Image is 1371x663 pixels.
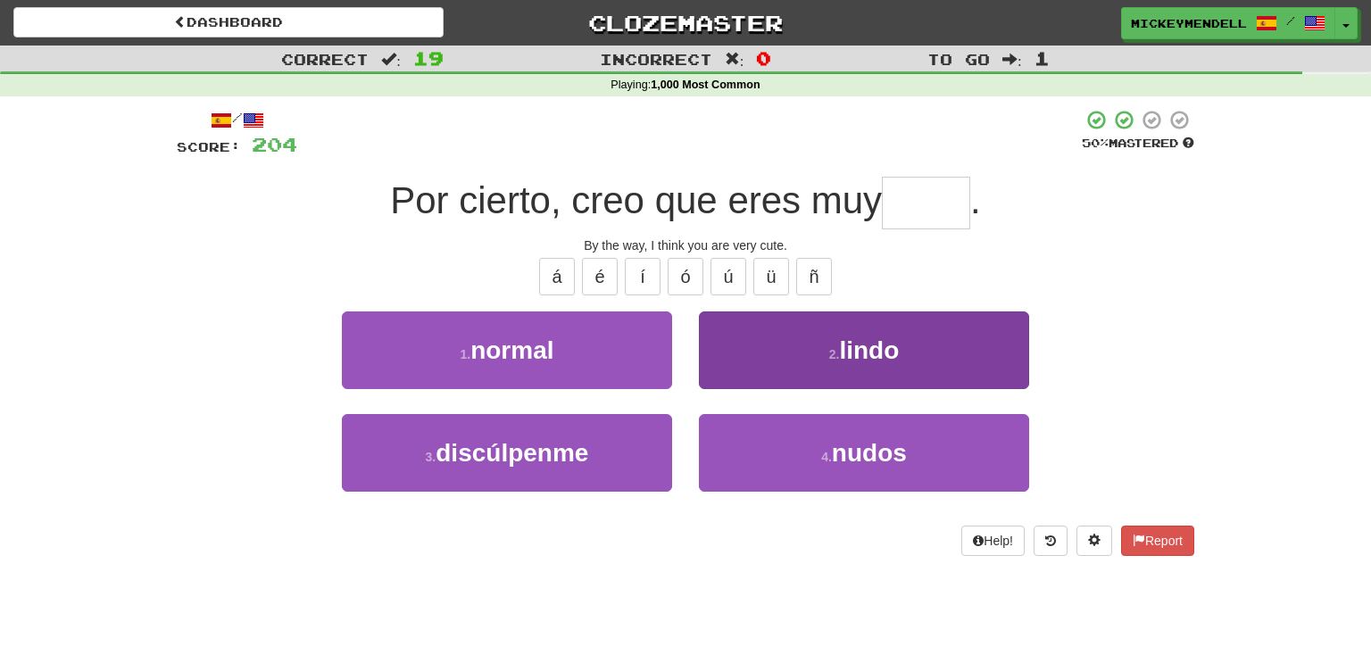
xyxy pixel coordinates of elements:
[582,258,618,295] button: é
[1286,14,1295,27] span: /
[470,336,553,364] span: normal
[668,258,703,295] button: ó
[342,311,672,389] button: 1.normal
[460,347,470,361] small: 1 .
[252,133,297,155] span: 204
[832,439,907,467] span: nudos
[426,450,436,464] small: 3 .
[927,50,990,68] span: To go
[699,311,1029,389] button: 2.lindo
[281,50,369,68] span: Correct
[821,450,832,464] small: 4 .
[725,52,744,67] span: :
[1034,526,1068,556] button: Round history (alt+y)
[796,258,832,295] button: ñ
[13,7,444,37] a: Dashboard
[177,139,241,154] span: Score:
[539,258,575,295] button: á
[390,179,882,221] span: Por cierto, creo que eres muy
[1082,136,1194,152] div: Mastered
[1121,526,1194,556] button: Report
[600,50,712,68] span: Incorrect
[651,79,760,91] strong: 1,000 Most Common
[1131,15,1247,31] span: mickeymendell
[177,109,297,131] div: /
[436,439,588,467] span: discúlpenme
[625,258,661,295] button: í
[699,414,1029,492] button: 4.nudos
[710,258,746,295] button: ú
[829,347,840,361] small: 2 .
[1121,7,1335,39] a: mickeymendell /
[970,179,981,221] span: .
[342,414,672,492] button: 3.discúlpenme
[839,336,899,364] span: lindo
[961,526,1025,556] button: Help!
[1002,52,1022,67] span: :
[756,47,771,69] span: 0
[1082,136,1109,150] span: 50 %
[470,7,901,38] a: Clozemaster
[1034,47,1050,69] span: 1
[177,236,1194,254] div: By the way, I think you are very cute.
[753,258,789,295] button: ü
[381,52,401,67] span: :
[413,47,444,69] span: 19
